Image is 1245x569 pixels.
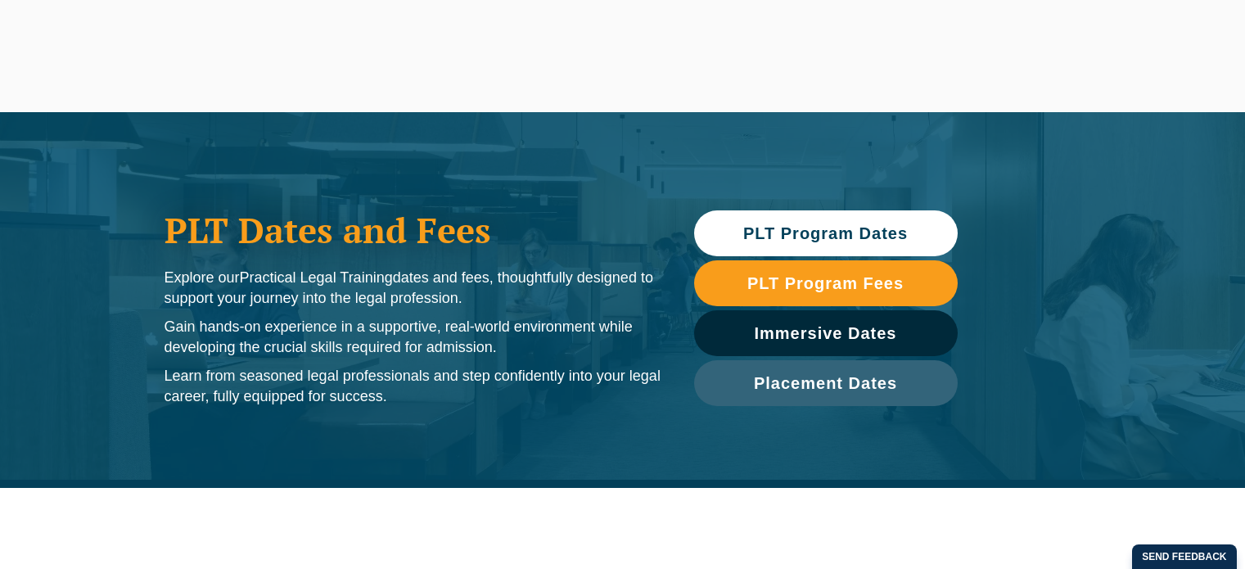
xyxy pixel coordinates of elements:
[694,360,958,406] a: Placement Dates
[743,225,908,242] span: PLT Program Dates
[747,275,904,291] span: PLT Program Fees
[240,269,393,286] span: Practical Legal Training
[754,375,897,391] span: Placement Dates
[755,325,897,341] span: Immersive Dates
[165,268,661,309] p: Explore our dates and fees, thoughtfully designed to support your journey into the legal profession.
[165,210,661,251] h1: PLT Dates and Fees
[694,260,958,306] a: PLT Program Fees
[165,317,661,358] p: Gain hands-on experience in a supportive, real-world environment while developing the crucial ski...
[694,210,958,256] a: PLT Program Dates
[165,366,661,407] p: Learn from seasoned legal professionals and step confidently into your legal career, fully equipp...
[694,310,958,356] a: Immersive Dates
